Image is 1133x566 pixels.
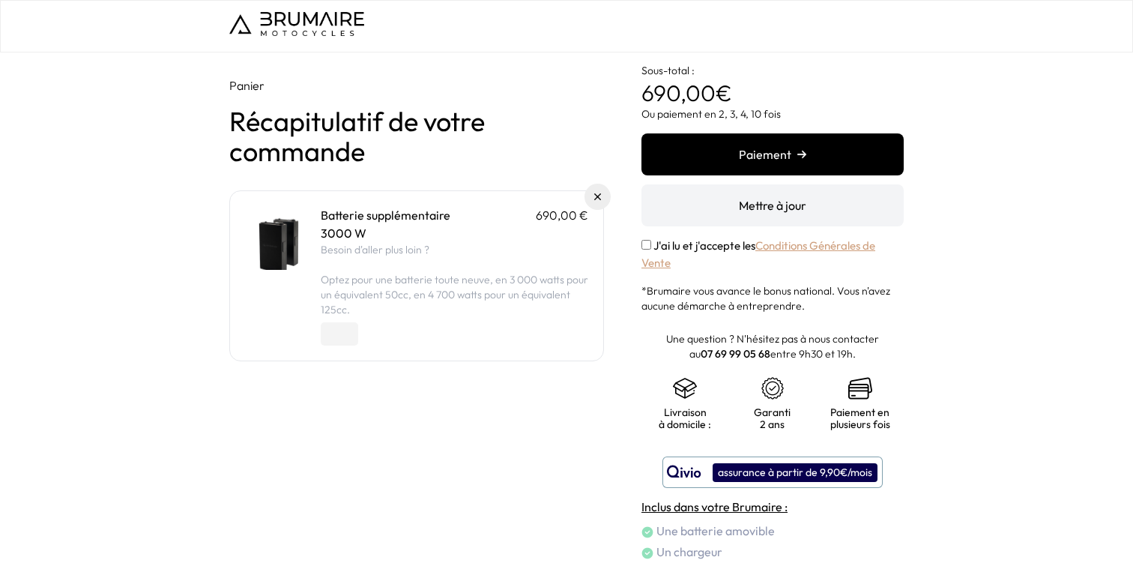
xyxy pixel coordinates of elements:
a: Conditions Générales de Vente [641,238,875,270]
a: 07 69 99 05 68 [701,347,770,361]
li: Une batterie amovible [641,522,904,540]
p: Panier [229,76,604,94]
img: right-arrow.png [797,150,806,159]
h4: Inclus dans votre Brumaire : [641,498,904,516]
img: credit-cards.png [848,376,872,400]
iframe: Gorgias live chat messenger [1058,496,1118,551]
p: € [641,52,904,106]
div: assurance à partir de 9,90€/mois [713,463,877,482]
img: check.png [641,526,653,538]
img: Logo de Brumaire [229,12,364,36]
p: 3000 W [321,224,588,242]
img: Supprimer du panier [594,193,601,200]
h1: Récapitulatif de votre commande [229,106,604,166]
img: logo qivio [667,463,701,481]
img: Batterie supplémentaire - 3000 W [245,206,309,270]
p: Ou paiement en 2, 3, 4, 10 fois [641,106,904,121]
button: Paiement [641,133,904,175]
li: Un chargeur [641,543,904,561]
span: Optez pour une batterie toute neuve, en 3 000 watts pour un équivalent 50cc, en 4 700 watts pour ... [321,273,588,316]
a: Batterie supplémentaire [321,208,450,223]
p: Garanti 2 ans [744,406,802,430]
label: J'ai lu et j'accepte les [641,238,875,270]
p: Paiement en plusieurs fois [830,406,890,430]
button: Mettre à jour [641,184,904,226]
img: certificat-de-garantie.png [761,376,785,400]
span: 690,00 [641,79,716,107]
span: Sous-total : [641,64,695,77]
p: *Brumaire vous avance le bonus national. Vous n'avez aucune démarche à entreprendre. [641,283,904,313]
p: Livraison à domicile : [656,406,714,430]
p: 690,00 € [536,206,588,224]
img: check.png [641,547,653,559]
img: shipping.png [673,376,697,400]
p: Une question ? N'hésitez pas à nous contacter au entre 9h30 et 19h. [641,331,904,361]
button: assurance à partir de 9,90€/mois [662,457,883,488]
span: Besoin d'aller plus loin ? [321,243,429,256]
